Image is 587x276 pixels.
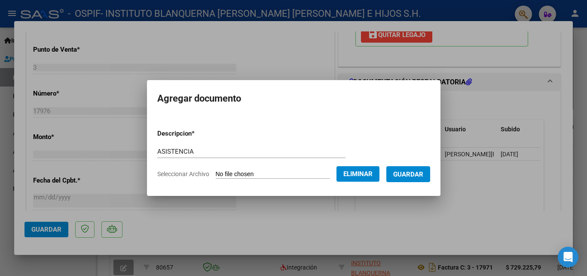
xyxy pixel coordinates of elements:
span: Guardar [393,171,423,178]
p: Descripcion [157,129,239,139]
button: Guardar [386,166,430,182]
h2: Agregar documento [157,90,430,107]
span: Seleccionar Archivo [157,171,209,177]
span: Eliminar [343,170,373,178]
div: Open Intercom Messenger [558,247,578,267]
button: Eliminar [336,166,379,182]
